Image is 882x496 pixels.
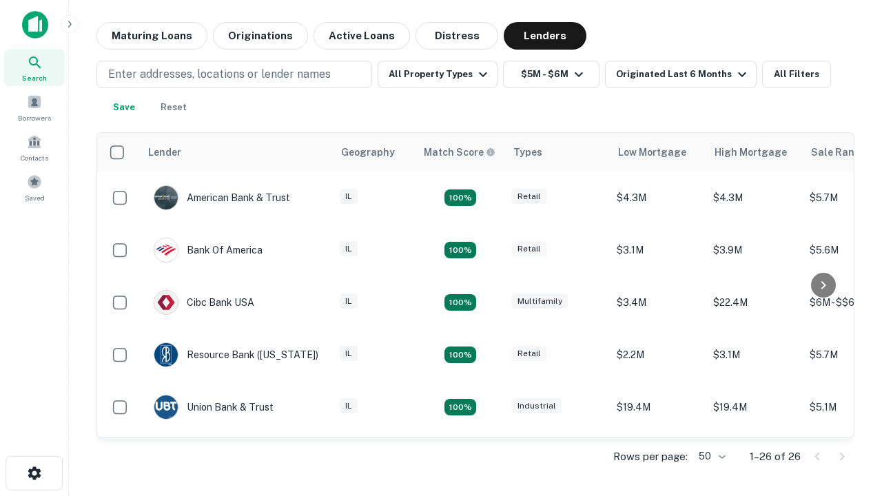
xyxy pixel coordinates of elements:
[424,145,493,160] h6: Match Score
[444,347,476,363] div: Matching Properties: 4, hasApolloMatch: undefined
[424,145,495,160] div: Capitalize uses an advanced AI algorithm to match your search with the best lender. The match sco...
[416,22,498,50] button: Distress
[154,238,178,262] img: picture
[610,133,706,172] th: Low Mortgage
[504,22,586,50] button: Lenders
[813,386,882,452] iframe: Chat Widget
[4,89,65,126] a: Borrowers
[4,169,65,206] a: Saved
[154,185,290,210] div: American Bank & Trust
[378,61,498,88] button: All Property Types
[154,395,274,420] div: Union Bank & Trust
[706,172,803,224] td: $4.3M
[140,133,333,172] th: Lender
[108,66,331,83] p: Enter addresses, locations or lender names
[154,291,178,314] img: picture
[444,189,476,206] div: Matching Properties: 7, hasApolloMatch: undefined
[503,61,599,88] button: $5M - $6M
[340,241,358,257] div: IL
[706,329,803,381] td: $3.1M
[512,398,562,414] div: Industrial
[148,144,181,161] div: Lender
[340,189,358,205] div: IL
[610,381,706,433] td: $19.4M
[512,346,546,362] div: Retail
[18,112,51,123] span: Borrowers
[706,224,803,276] td: $3.9M
[96,22,207,50] button: Maturing Loans
[605,61,757,88] button: Originated Last 6 Months
[340,398,358,414] div: IL
[416,133,505,172] th: Capitalize uses an advanced AI algorithm to match your search with the best lender. The match sco...
[444,294,476,311] div: Matching Properties: 4, hasApolloMatch: undefined
[610,172,706,224] td: $4.3M
[314,22,410,50] button: Active Loans
[512,241,546,257] div: Retail
[610,224,706,276] td: $3.1M
[340,346,358,362] div: IL
[340,293,358,309] div: IL
[154,395,178,419] img: picture
[706,276,803,329] td: $22.4M
[25,192,45,203] span: Saved
[4,129,65,166] a: Contacts
[152,94,196,121] button: Reset
[610,329,706,381] td: $2.2M
[505,133,610,172] th: Types
[706,433,803,486] td: $4M
[706,381,803,433] td: $19.4M
[102,94,146,121] button: Save your search to get updates of matches that match your search criteria.
[513,144,542,161] div: Types
[154,290,254,315] div: Cibc Bank USA
[693,446,728,466] div: 50
[706,133,803,172] th: High Mortgage
[610,433,706,486] td: $4M
[96,61,372,88] button: Enter addresses, locations or lender names
[22,72,47,83] span: Search
[213,22,308,50] button: Originations
[613,448,688,465] p: Rows per page:
[333,133,416,172] th: Geography
[154,238,263,262] div: Bank Of America
[616,66,750,83] div: Originated Last 6 Months
[444,242,476,258] div: Matching Properties: 4, hasApolloMatch: undefined
[512,293,568,309] div: Multifamily
[715,144,787,161] div: High Mortgage
[762,61,831,88] button: All Filters
[750,448,801,465] p: 1–26 of 26
[341,144,395,161] div: Geography
[22,11,48,39] img: capitalize-icon.png
[154,343,178,366] img: picture
[512,189,546,205] div: Retail
[610,276,706,329] td: $3.4M
[444,399,476,415] div: Matching Properties: 4, hasApolloMatch: undefined
[618,144,686,161] div: Low Mortgage
[154,342,318,367] div: Resource Bank ([US_STATE])
[21,152,48,163] span: Contacts
[4,49,65,86] a: Search
[154,186,178,209] img: picture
